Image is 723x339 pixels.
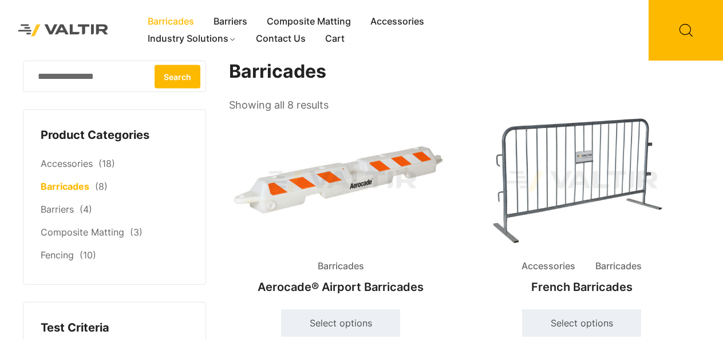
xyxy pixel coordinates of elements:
[80,249,96,261] span: (10)
[41,249,74,261] a: Fencing
[470,114,693,300] a: Accessories BarricadesFrench Barricades
[98,158,115,169] span: (18)
[229,61,694,83] h1: Barricades
[130,226,143,238] span: (3)
[281,309,400,337] a: Select options for “Aerocade® Airport Barricades”
[309,258,373,275] span: Barricades
[204,13,257,30] a: Barriers
[246,30,315,47] a: Contact Us
[155,65,200,88] button: Search
[229,95,329,115] p: Showing all 8 results
[229,274,452,300] h2: Aerocade® Airport Barricades
[229,114,452,300] a: BarricadesAerocade® Airport Barricades
[138,30,246,47] a: Industry Solutions
[587,258,650,275] span: Barricades
[9,15,118,46] img: Valtir Rentals
[95,181,108,192] span: (8)
[361,13,434,30] a: Accessories
[522,309,641,337] a: Select options for “French Barricades”
[41,320,188,337] h4: Test Criteria
[470,274,693,300] h2: French Barricades
[41,181,89,192] a: Barricades
[41,158,93,169] a: Accessories
[138,13,204,30] a: Barricades
[41,226,124,238] a: Composite Matting
[41,204,74,215] a: Barriers
[41,127,188,144] h4: Product Categories
[80,204,92,215] span: (4)
[315,30,354,47] a: Cart
[513,258,584,275] span: Accessories
[257,13,361,30] a: Composite Matting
